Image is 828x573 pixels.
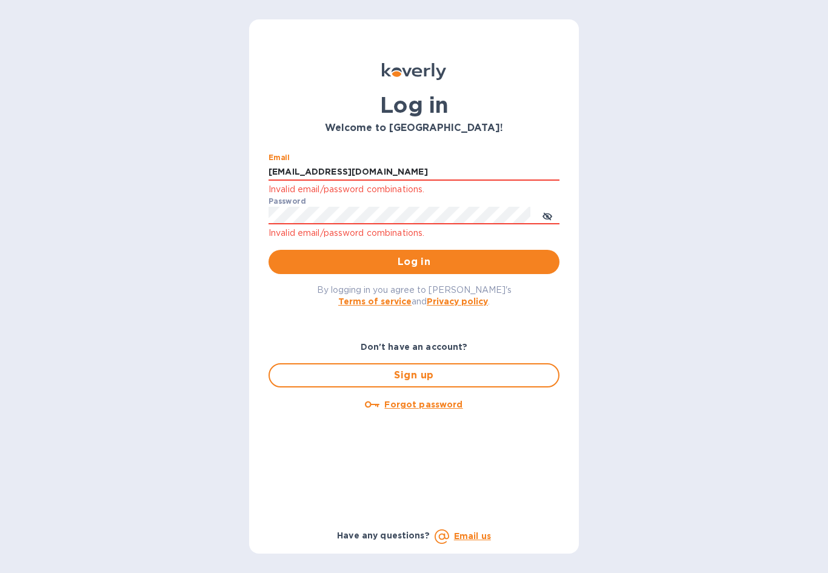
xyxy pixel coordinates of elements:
input: Enter email address [269,163,559,181]
img: Koverly [382,63,446,80]
span: Sign up [279,368,549,383]
a: Privacy policy [427,297,488,306]
button: Log in [269,250,559,274]
h1: Log in [269,92,559,118]
h3: Welcome to [GEOGRAPHIC_DATA]! [269,122,559,134]
iframe: Chat Widget [767,515,828,573]
p: Invalid email/password combinations. [269,183,559,196]
a: Terms of service [338,297,412,306]
a: Email us [454,531,491,541]
b: Have any questions? [337,531,430,540]
span: By logging in you agree to [PERSON_NAME]'s and . [317,285,512,306]
label: Email [269,154,290,161]
span: Log in [278,255,550,269]
p: Invalid email/password combinations. [269,226,559,240]
label: Password [269,198,305,205]
b: Don't have an account? [361,342,468,352]
button: toggle password visibility [535,203,559,227]
button: Sign up [269,363,559,387]
u: Forgot password [384,400,462,409]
